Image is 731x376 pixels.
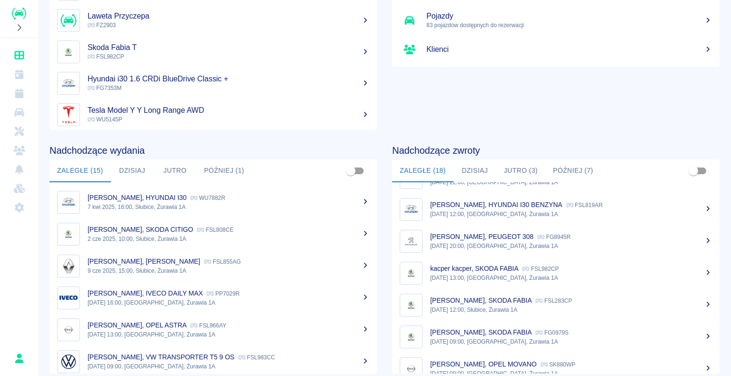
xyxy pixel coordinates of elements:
[207,290,239,297] p: PP7029R
[88,289,203,297] p: [PERSON_NAME], IVECO DAILY MAX
[154,159,197,182] button: Jutro
[88,74,369,84] h5: Hyundai i30 1.6 CRDi BlueDrive Classic +
[59,74,78,92] img: Image
[88,226,193,233] p: [PERSON_NAME], SKODA CITIGO
[88,194,187,201] p: [PERSON_NAME], HYUNDAI I30
[49,250,377,282] a: Image[PERSON_NAME], [PERSON_NAME] FSL855AG9 cze 2025, 15:00, Słubice, Żurawia 1A
[541,361,575,368] p: SK880WP
[4,46,34,65] a: Dashboard
[59,106,78,124] img: Image
[402,328,420,346] img: Image
[402,296,420,314] img: Image
[4,160,34,179] a: Powiadomienia
[392,36,720,63] a: Klienci
[402,200,420,218] img: Image
[88,203,369,211] p: 7 kwi 2025, 16:00, Słubice, Żurawia 1A
[49,145,377,156] h4: Nadchodzące wydania
[4,141,34,160] a: Klienci
[392,321,720,353] a: Image[PERSON_NAME], SKODA FABIA FG0979S[DATE] 09:00, [GEOGRAPHIC_DATA], Żurawia 1A
[392,225,720,257] a: Image[PERSON_NAME], PEUGEOT 308 FG8945R[DATE] 20:00, [GEOGRAPHIC_DATA], Żurawia 1A
[4,179,34,198] a: Widget WWW
[402,264,420,282] img: Image
[342,162,360,180] span: Pokaż przypisane tylko do mnie
[59,321,78,339] img: Image
[59,43,78,61] img: Image
[392,159,454,182] button: Zaległe (18)
[111,159,154,182] button: Dzisiaj
[9,348,29,368] button: Rafał Płaza
[392,289,720,321] a: Image[PERSON_NAME], SKODA FABIA FSL283CP[DATE] 12:00, Słubice, Żurawia 1A
[430,360,537,368] p: [PERSON_NAME], OPEL MOVANO
[522,266,559,272] p: FSL982CP
[430,265,518,272] p: kacper kacper, SKODA FABIA
[430,297,532,304] p: [PERSON_NAME], SKODA FABIA
[88,85,121,91] span: FG7353M
[49,68,377,99] a: ImageHyundai i30 1.6 CRDi BlueDrive Classic + FG7353M
[59,257,78,275] img: Image
[88,330,369,339] p: [DATE] 13:00, [GEOGRAPHIC_DATA], Żurawia 1A
[190,322,226,329] p: FSL966AY
[430,242,712,250] p: [DATE] 20:00, [GEOGRAPHIC_DATA], Żurawia 1A
[4,84,34,103] a: Rezerwacje
[88,298,369,307] p: [DATE] 16:00, [GEOGRAPHIC_DATA], Żurawia 1A
[88,321,187,329] p: [PERSON_NAME], OPEL ASTRA
[4,198,34,217] a: Ustawienia
[12,21,26,34] button: Rozwiń nawigację
[12,8,26,20] img: Renthelp
[49,314,377,346] a: Image[PERSON_NAME], OPEL ASTRA FSL966AY[DATE] 13:00, [GEOGRAPHIC_DATA], Żurawia 1A
[430,210,712,218] p: [DATE] 12:00, [GEOGRAPHIC_DATA], Żurawia 1A
[190,195,225,201] p: WU7882R
[392,193,720,225] a: Image[PERSON_NAME], HYUNDAI I30 BENZYNA FSL819AR[DATE] 12:00, [GEOGRAPHIC_DATA], Żurawia 1A
[49,36,377,68] a: ImageSkoda Fabia T FSL982CP
[4,103,34,122] a: Flota
[59,289,78,307] img: Image
[88,11,369,21] h5: Laweta Przyczepa
[430,337,712,346] p: [DATE] 09:00, [GEOGRAPHIC_DATA], Żurawia 1A
[537,234,571,240] p: FG8945R
[49,5,377,36] a: ImageLaweta Przyczepa FZ2903
[392,5,720,36] a: Pojazdy83 pojazdów dostępnych do rezerwacji
[49,186,377,218] a: Image[PERSON_NAME], HYUNDAI I30 WU7882R7 kwi 2025, 16:00, Słubice, Żurawia 1A
[88,257,200,265] p: [PERSON_NAME], [PERSON_NAME]
[430,306,712,314] p: [DATE] 12:00, Słubice, Żurawia 1A
[49,218,377,250] a: Image[PERSON_NAME], SKODA CITIGO FSL808CE2 cze 2025, 10:00, Słubice, Żurawia 1A
[88,106,369,115] h5: Tesla Model Y Y Long Range AWD
[88,353,235,361] p: [PERSON_NAME], VW TRANSPORTER T5 9 OS
[430,233,533,240] p: [PERSON_NAME], PEUGEOT 308
[88,22,116,29] span: FZ2903
[88,267,369,275] p: 9 cze 2025, 15:00, Słubice, Żurawia 1A
[59,353,78,371] img: Image
[88,362,369,371] p: [DATE] 09:00, [GEOGRAPHIC_DATA], Żurawia 1A
[426,21,712,30] p: 83 pojazdów dostępnych do rezerwacji
[238,354,275,361] p: FSL983CC
[4,122,34,141] a: Serwisy
[49,159,111,182] button: Zaległe (15)
[59,193,78,211] img: Image
[59,225,78,243] img: Image
[204,258,241,265] p: FSL855AG
[49,282,377,314] a: Image[PERSON_NAME], IVECO DAILY MAX PP7029R[DATE] 16:00, [GEOGRAPHIC_DATA], Żurawia 1A
[392,145,720,156] h4: Nadchodzące zwroty
[430,274,712,282] p: [DATE] 13:00, [GEOGRAPHIC_DATA], Żurawia 1A
[392,257,720,289] a: Imagekacper kacper, SKODA FABIA FSL982CP[DATE] 13:00, [GEOGRAPHIC_DATA], Żurawia 1A
[684,162,702,180] span: Pokaż przypisane tylko do mnie
[430,201,563,208] p: [PERSON_NAME], HYUNDAI I30 BENZYNA
[545,159,601,182] button: Później (7)
[88,43,369,52] h5: Skoda Fabia T
[402,232,420,250] img: Image
[88,235,369,243] p: 2 cze 2025, 10:00, Słubice, Żurawia 1A
[496,159,545,182] button: Jutro (3)
[426,45,712,54] h5: Klienci
[535,297,572,304] p: FSL283CP
[197,159,252,182] button: Później (1)
[535,329,568,336] p: FG0979S
[430,178,712,187] p: [DATE] 22:00, [GEOGRAPHIC_DATA], Żurawia 1A
[49,99,377,130] a: ImageTesla Model Y Y Long Range AWD WU5145P
[426,11,712,21] h5: Pojazdy
[454,159,496,182] button: Dzisiaj
[4,65,34,84] a: Kalendarz
[59,11,78,30] img: Image
[430,328,532,336] p: [PERSON_NAME], SKODA FABIA
[566,202,603,208] p: FSL819AR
